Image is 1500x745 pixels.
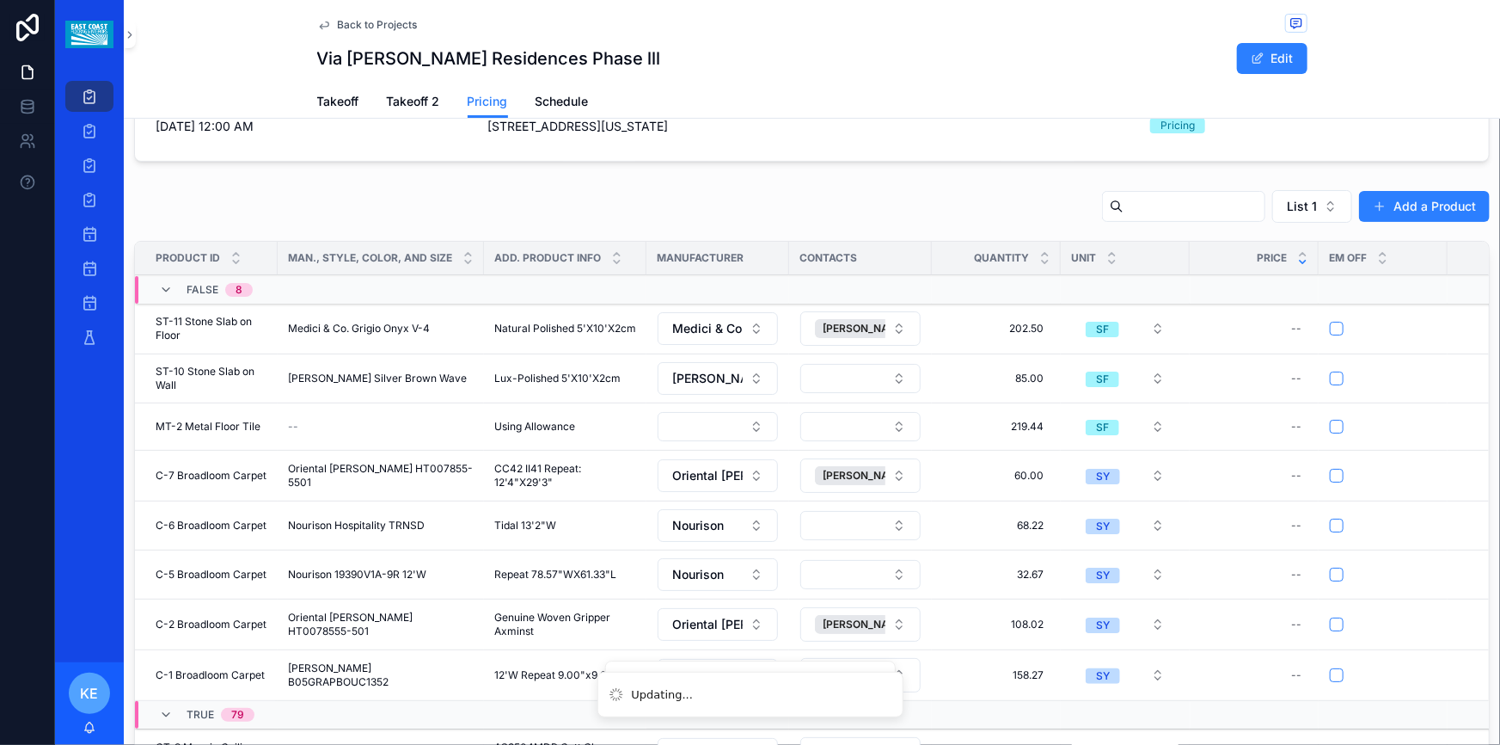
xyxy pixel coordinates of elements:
span: Medici & Co. [672,320,743,337]
button: Select Button [658,312,778,345]
span: List 1 [1287,198,1317,215]
button: Select Button [658,509,778,542]
button: Select Button [1072,363,1179,394]
span: Manufacturer [657,251,744,265]
button: Select Button [658,608,778,641]
span: 85.00 [949,372,1044,385]
div: 79 [231,708,244,722]
span: Em Off [1329,251,1367,265]
span: Natural Polished 5'X10'X2cm [494,322,636,336]
span: [PERSON_NAME] [823,322,908,336]
button: Select Button [1072,411,1179,442]
span: C-7 Broadloom Carpet [156,469,266,483]
span: Contacts [799,251,857,265]
span: [DATE] 12:00 AM [156,118,474,135]
div: Pricing [1160,118,1195,133]
span: Pricing [468,93,508,110]
span: 32.67 [949,568,1044,582]
span: Nourison Hospitality TRNSD [288,519,425,533]
a: Back to Projects [317,18,418,32]
button: Select Button [1072,460,1179,491]
button: Select Button [800,311,921,346]
span: Nourison 19390V1A-9R 12'W [288,568,426,582]
span: [PERSON_NAME] [672,370,743,387]
button: Unselect 629 [815,319,933,338]
div: SF [1096,372,1109,387]
button: Select Button [658,362,778,395]
span: Back to Projects [338,18,418,32]
span: [PERSON_NAME] [823,469,908,483]
button: Select Button [658,558,778,591]
span: 158.27 [949,668,1044,682]
span: Product ID [156,251,220,265]
span: 202.50 [949,322,1044,336]
span: MT-2 Metal Floor Tile [156,420,260,434]
div: Updating... [632,687,694,704]
div: -- [1291,469,1301,483]
span: Genuine Woven Gripper Axminst [494,611,636,638]
span: TRUE [187,708,214,722]
div: -- [1291,668,1301,682]
span: CC42 II41 Repeat: 12'4"X29'3" [494,462,636,489]
div: SY [1096,618,1110,633]
span: Quantity [974,251,1029,265]
a: Takeoff [317,86,359,120]
span: -- [288,420,298,434]
button: Select Button [658,412,778,441]
span: ST-10 Stone Slab on Wall [156,365,267,392]
span: 68.22 [949,519,1044,533]
div: -- [1291,618,1301,631]
span: Takeoff [317,93,359,110]
div: SY [1096,519,1110,534]
span: Schedule [536,93,589,110]
button: Select Button [1072,660,1179,691]
span: Tidal 13'2"W [494,519,556,533]
span: Price [1257,251,1287,265]
button: Select Button [1072,609,1179,640]
button: Select Button [800,412,921,441]
a: Pricing [468,86,508,119]
span: 12'W Repeat 9.00"x9.00" [494,668,619,682]
span: [PERSON_NAME] Silver Brown Wave [288,372,467,385]
button: Select Button [800,459,921,493]
a: Takeoff 2 [387,86,440,120]
button: Select Button [800,607,921,642]
div: SY [1096,568,1110,583]
div: 8 [236,284,242,298]
span: Man., Style, Color, and Size [288,251,452,265]
button: Select Button [800,511,921,540]
div: -- [1291,420,1301,434]
img: App logo [65,21,113,48]
span: Repeat 78.57"WX61.33"L [494,568,616,582]
span: C-6 Broadloom Carpet [156,519,266,533]
button: Select Button [1072,313,1179,344]
span: Oriental [PERSON_NAME] [672,467,743,484]
button: Edit [1237,43,1307,74]
button: Unselect 728 [815,615,933,634]
div: SF [1096,420,1109,435]
span: C-1 Broadloom Carpet [156,668,265,682]
div: -- [1291,322,1301,336]
div: SY [1096,469,1110,484]
button: Select Button [800,560,921,589]
span: 60.00 [949,469,1044,483]
span: FALSE [187,284,218,298]
div: SY [1096,668,1110,684]
span: C-2 Broadloom Carpet [156,618,266,631]
div: scrollable content [55,69,124,375]
a: Add a Product [1359,191,1490,222]
span: [STREET_ADDRESS][US_STATE] [487,118,1137,135]
span: Oriental [PERSON_NAME] HT007855-5501 [288,462,474,489]
span: 108.02 [949,618,1044,631]
span: Nourison [672,517,724,534]
button: Select Button [1072,510,1179,541]
span: Oriental [PERSON_NAME] HT0078555-501 [288,611,474,638]
span: ST-11 Stone Slab on Floor [156,315,267,342]
div: SF [1096,322,1109,337]
span: Nourison [672,566,724,583]
span: [PERSON_NAME] B05GRAPBOUC1352 [288,662,474,689]
h1: Via [PERSON_NAME] Residences Phase lll [317,46,661,71]
button: Select Button [658,459,778,492]
span: Lux-Polished 5'X10'X2cm [494,372,621,385]
span: [PERSON_NAME] [823,618,908,631]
